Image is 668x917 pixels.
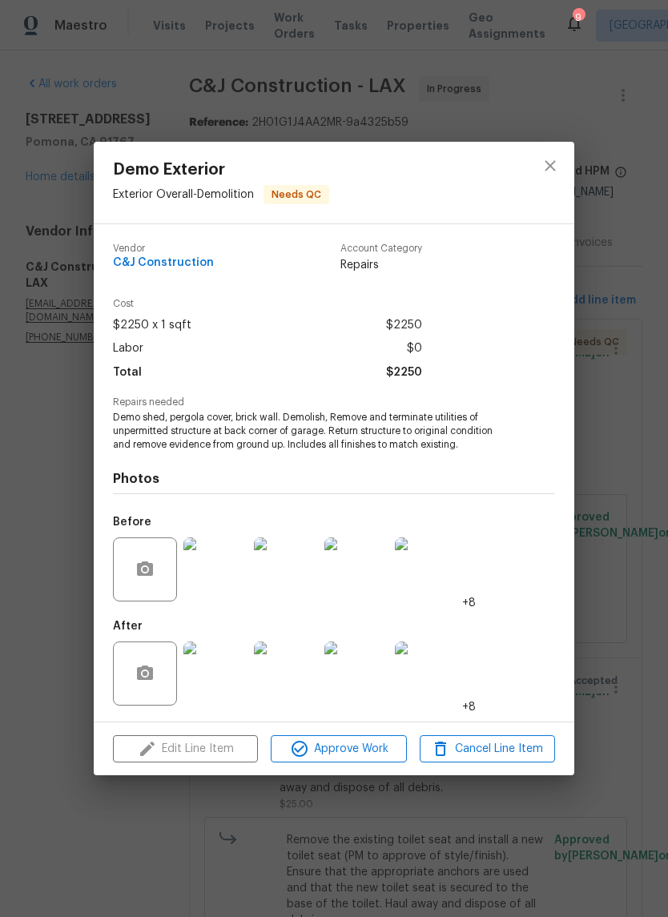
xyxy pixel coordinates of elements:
[113,517,151,528] h5: Before
[386,314,422,337] span: $2250
[113,243,214,254] span: Vendor
[113,314,191,337] span: $2250 x 1 sqft
[407,337,422,360] span: $0
[462,699,476,715] span: +8
[113,337,143,360] span: Labor
[265,187,328,203] span: Needs QC
[113,411,511,451] span: Demo shed, pergola cover, brick wall. Demolish, Remove and terminate utilities of unpermitted str...
[340,243,422,254] span: Account Category
[573,10,584,26] div: 9
[271,735,406,763] button: Approve Work
[420,735,555,763] button: Cancel Line Item
[531,147,569,185] button: close
[113,189,254,200] span: Exterior Overall - Demolition
[386,361,422,384] span: $2250
[113,299,422,309] span: Cost
[113,397,555,408] span: Repairs needed
[113,257,214,269] span: C&J Construction
[276,739,401,759] span: Approve Work
[340,257,422,273] span: Repairs
[462,595,476,611] span: +8
[113,471,555,487] h4: Photos
[113,621,143,632] h5: After
[113,361,142,384] span: Total
[113,161,329,179] span: Demo Exterior
[425,739,550,759] span: Cancel Line Item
